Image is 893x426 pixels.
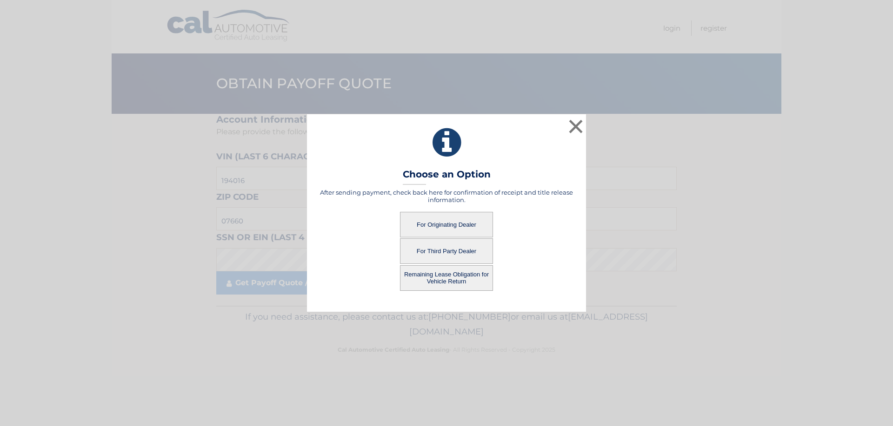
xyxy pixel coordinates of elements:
h5: After sending payment, check back here for confirmation of receipt and title release information. [319,189,574,203]
button: For Originating Dealer [400,212,493,237]
button: Remaining Lease Obligation for Vehicle Return [400,265,493,291]
button: × [566,117,585,136]
button: For Third Party Dealer [400,238,493,264]
h3: Choose an Option [403,169,491,185]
